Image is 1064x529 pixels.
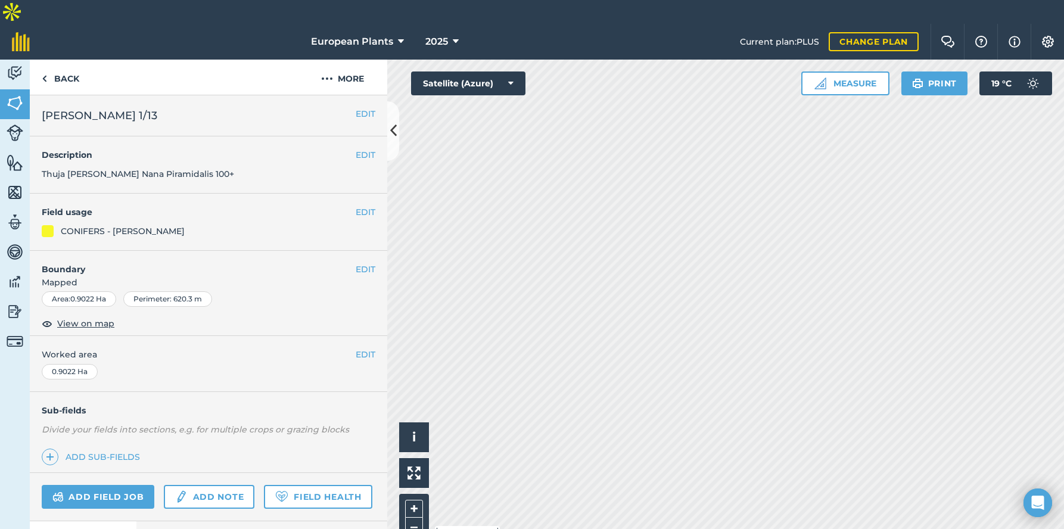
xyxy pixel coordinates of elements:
img: svg+xml;base64,PHN2ZyB4bWxucz0iaHR0cDovL3d3dy53My5vcmcvMjAwMC9zdmciIHdpZHRoPSIxOCIgaGVpZ2h0PSIyNC... [42,316,52,331]
img: fieldmargin Logo [12,32,30,51]
img: svg+xml;base64,PD94bWwgdmVyc2lvbj0iMS4wIiBlbmNvZGluZz0idXRmLTgiPz4KPCEtLSBHZW5lcmF0b3I6IEFkb2JlIE... [7,243,23,261]
button: EDIT [356,206,375,219]
img: svg+xml;base64,PHN2ZyB4bWxucz0iaHR0cDovL3d3dy53My5vcmcvMjAwMC9zdmciIHdpZHRoPSIxNCIgaGVpZ2h0PSIyNC... [46,450,54,464]
img: svg+xml;base64,PD94bWwgdmVyc2lvbj0iMS4wIiBlbmNvZGluZz0idXRmLTgiPz4KPCEtLSBHZW5lcmF0b3I6IEFkb2JlIE... [1021,71,1045,95]
button: 2025 [421,24,463,60]
img: svg+xml;base64,PD94bWwgdmVyc2lvbj0iMS4wIiBlbmNvZGluZz0idXRmLTgiPz4KPCEtLSBHZW5lcmF0b3I6IEFkb2JlIE... [7,333,23,350]
button: More [298,60,387,95]
h4: Boundary [30,251,356,276]
a: Field Health [264,485,372,509]
button: Print [901,71,968,95]
span: 2025 [425,35,448,49]
img: A question mark icon [974,36,988,48]
span: Worked area [42,348,375,361]
img: Ruler icon [814,77,826,89]
div: Open Intercom Messenger [1023,488,1052,517]
button: View on map [42,316,114,331]
span: i [412,430,416,444]
div: Perimeter : 620.3 m [123,291,212,307]
img: svg+xml;base64,PHN2ZyB4bWxucz0iaHR0cDovL3d3dy53My5vcmcvMjAwMC9zdmciIHdpZHRoPSIyMCIgaGVpZ2h0PSIyNC... [321,71,333,86]
a: Add sub-fields [42,449,145,465]
button: EDIT [356,107,375,120]
span: [PERSON_NAME] 1/13 [42,107,157,124]
img: Two speech bubbles overlapping with the left bubble in the forefront [941,36,955,48]
button: + [405,500,423,518]
div: CONIFERS - [PERSON_NAME] [61,225,185,238]
img: svg+xml;base64,PHN2ZyB4bWxucz0iaHR0cDovL3d3dy53My5vcmcvMjAwMC9zdmciIHdpZHRoPSI5IiBoZWlnaHQ9IjI0Ii... [42,71,47,86]
a: Back [30,60,91,95]
img: svg+xml;base64,PHN2ZyB4bWxucz0iaHR0cDovL3d3dy53My5vcmcvMjAwMC9zdmciIHdpZHRoPSI1NiIgaGVpZ2h0PSI2MC... [7,183,23,201]
button: EDIT [356,263,375,276]
button: Satellite (Azure) [411,71,525,95]
a: Add note [164,485,254,509]
span: Thuja [PERSON_NAME] Nana Piramidalis 100+ [42,169,234,179]
img: svg+xml;base64,PHN2ZyB4bWxucz0iaHR0cDovL3d3dy53My5vcmcvMjAwMC9zdmciIHdpZHRoPSI1NiIgaGVpZ2h0PSI2MC... [7,154,23,172]
div: Area : 0.9022 Ha [42,291,116,307]
h4: Sub-fields [30,404,387,417]
h4: Description [42,148,375,161]
img: svg+xml;base64,PD94bWwgdmVyc2lvbj0iMS4wIiBlbmNvZGluZz0idXRmLTgiPz4KPCEtLSBHZW5lcmF0b3I6IEFkb2JlIE... [7,125,23,141]
img: svg+xml;base64,PD94bWwgdmVyc2lvbj0iMS4wIiBlbmNvZGluZz0idXRmLTgiPz4KPCEtLSBHZW5lcmF0b3I6IEFkb2JlIE... [52,490,64,504]
button: EDIT [356,348,375,361]
img: A cog icon [1041,36,1055,48]
em: Divide your fields into sections, e.g. for multiple crops or grazing blocks [42,424,349,435]
button: Measure [801,71,889,95]
button: EDIT [356,148,375,161]
img: svg+xml;base64,PD94bWwgdmVyc2lvbj0iMS4wIiBlbmNvZGluZz0idXRmLTgiPz4KPCEtLSBHZW5lcmF0b3I6IEFkb2JlIE... [7,273,23,291]
img: svg+xml;base64,PD94bWwgdmVyc2lvbj0iMS4wIiBlbmNvZGluZz0idXRmLTgiPz4KPCEtLSBHZW5lcmF0b3I6IEFkb2JlIE... [175,490,188,504]
button: European Plants [306,24,409,60]
span: Current plan : PLUS [740,35,819,48]
span: Mapped [30,276,387,289]
span: European Plants [311,35,393,49]
img: svg+xml;base64,PHN2ZyB4bWxucz0iaHR0cDovL3d3dy53My5vcmcvMjAwMC9zdmciIHdpZHRoPSIxOSIgaGVpZ2h0PSIyNC... [912,76,923,91]
img: svg+xml;base64,PD94bWwgdmVyc2lvbj0iMS4wIiBlbmNvZGluZz0idXRmLTgiPz4KPCEtLSBHZW5lcmF0b3I6IEFkb2JlIE... [7,213,23,231]
img: svg+xml;base64,PHN2ZyB4bWxucz0iaHR0cDovL3d3dy53My5vcmcvMjAwMC9zdmciIHdpZHRoPSIxNyIgaGVpZ2h0PSIxNy... [1009,35,1021,49]
span: View on map [57,317,114,330]
a: Add field job [42,485,154,509]
span: 19 ° C [991,71,1012,95]
h4: Field usage [42,206,356,219]
button: 19 °C [979,71,1052,95]
div: 0.9022 Ha [42,364,98,379]
img: svg+xml;base64,PD94bWwgdmVyc2lvbj0iMS4wIiBlbmNvZGluZz0idXRmLTgiPz4KPCEtLSBHZW5lcmF0b3I6IEFkb2JlIE... [7,303,23,320]
button: i [399,422,429,452]
img: svg+xml;base64,PHN2ZyB4bWxucz0iaHR0cDovL3d3dy53My5vcmcvMjAwMC9zdmciIHdpZHRoPSI1NiIgaGVpZ2h0PSI2MC... [7,94,23,112]
img: svg+xml;base64,PD94bWwgdmVyc2lvbj0iMS4wIiBlbmNvZGluZz0idXRmLTgiPz4KPCEtLSBHZW5lcmF0b3I6IEFkb2JlIE... [7,64,23,82]
a: Change plan [829,32,919,51]
img: Four arrows, one pointing top left, one top right, one bottom right and the last bottom left [407,466,421,480]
